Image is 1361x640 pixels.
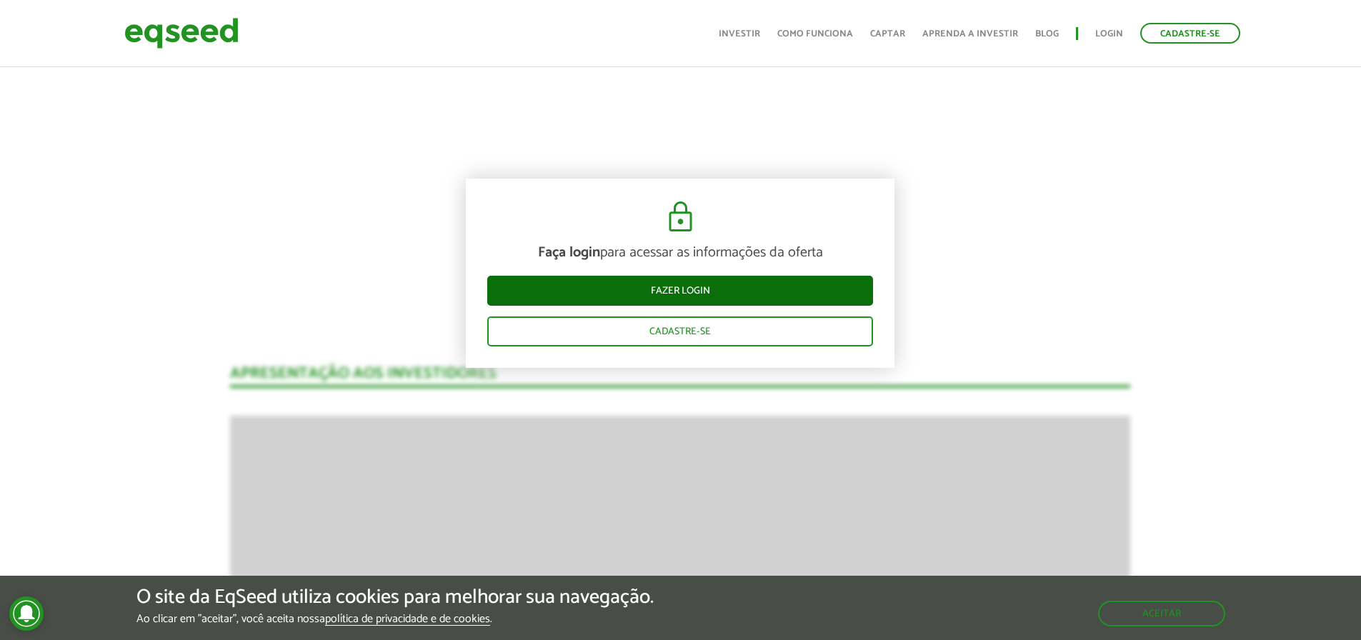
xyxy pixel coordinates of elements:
button: Aceitar [1098,601,1225,626]
strong: Faça login [538,241,600,264]
p: Ao clicar em "aceitar", você aceita nossa . [136,612,654,626]
img: cadeado.svg [663,200,698,234]
a: Cadastre-se [487,316,873,346]
a: Como funciona [777,29,853,39]
a: política de privacidade e de cookies [325,614,490,626]
a: Fazer login [487,276,873,306]
img: EqSeed [124,14,239,52]
a: Blog [1035,29,1059,39]
h5: O site da EqSeed utiliza cookies para melhorar sua navegação. [136,586,654,609]
p: para acessar as informações da oferta [487,244,873,261]
a: Login [1095,29,1123,39]
a: Aprenda a investir [922,29,1018,39]
a: Cadastre-se [1140,23,1240,44]
a: Captar [870,29,905,39]
a: Investir [719,29,760,39]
